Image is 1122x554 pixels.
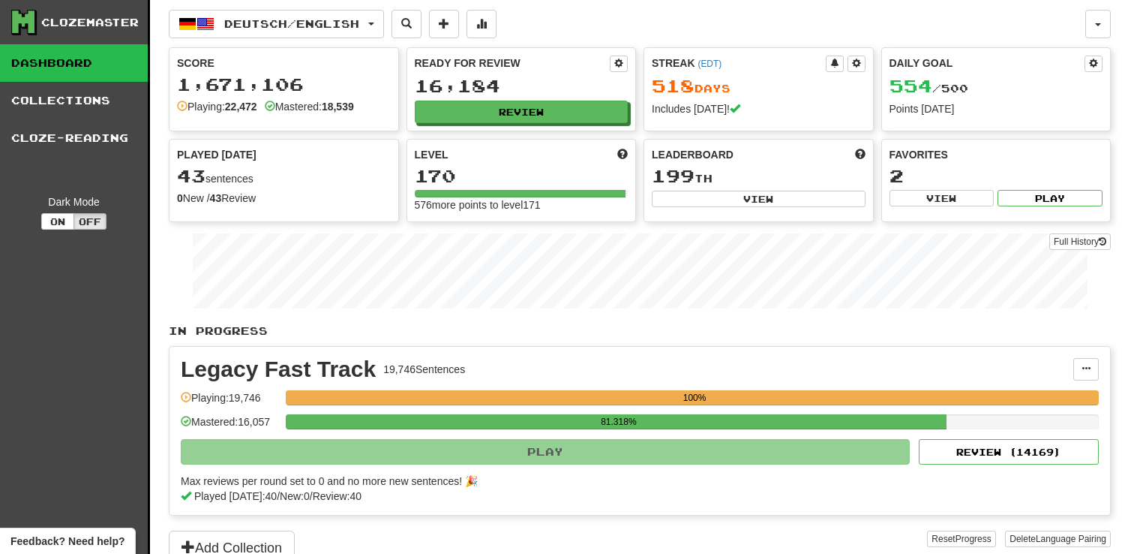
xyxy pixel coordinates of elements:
button: Play [181,439,910,465]
span: Progress [955,534,991,544]
div: Mastered: 16,057 [181,414,278,439]
span: 518 [652,75,694,96]
button: View [889,190,994,206]
div: Clozemaster [41,15,139,30]
span: Language Pairing [1036,534,1106,544]
div: Ready for Review [415,56,610,71]
span: Played [DATE]: 40 [194,490,277,502]
span: Played [DATE] [177,147,256,162]
div: Score [177,56,391,71]
p: In Progress [169,324,1111,339]
span: Level [415,147,448,162]
button: Search sentences [391,10,421,38]
button: DeleteLanguage Pairing [1005,531,1111,547]
span: 554 [889,75,932,96]
span: / 500 [889,82,968,95]
span: Deutsch / English [224,17,359,30]
div: Mastered: [265,99,354,114]
button: Play [997,190,1102,206]
div: Dark Mode [11,194,136,209]
div: 100% [290,390,1099,405]
div: New / Review [177,191,391,206]
div: sentences [177,167,391,186]
strong: 22,472 [225,101,257,113]
button: On [41,213,74,230]
strong: 43 [210,192,222,204]
button: ResetProgress [927,531,995,547]
div: 576 more points to level 171 [415,197,628,212]
span: This week in points, UTC [855,147,865,162]
div: 2 [889,167,1103,185]
button: Add sentence to collection [429,10,459,38]
span: / [277,490,280,502]
button: View [652,191,865,207]
button: Deutsch/English [169,10,384,38]
span: New: 0 [280,490,310,502]
div: Favorites [889,147,1103,162]
div: Daily Goal [889,56,1085,72]
button: Review (14169) [919,439,1099,465]
div: Playing: 19,746 [181,390,278,415]
span: Leaderboard [652,147,733,162]
strong: 18,539 [322,101,354,113]
button: Review [415,101,628,123]
div: Max reviews per round set to 0 and no more new sentences! 🎉 [181,474,1090,489]
div: 81.318% [290,414,946,429]
span: / [310,490,313,502]
button: Off [73,213,106,230]
span: 43 [177,165,205,186]
div: Includes [DATE]! [652,101,865,116]
div: Playing: [177,99,257,114]
div: Streak [652,56,826,71]
button: More stats [466,10,496,38]
div: 170 [415,167,628,185]
span: Review: 40 [313,490,361,502]
a: Full History [1049,233,1111,250]
span: Score more points to level up [617,147,628,162]
div: Legacy Fast Track [181,358,376,381]
a: (EDT) [697,59,721,69]
div: 16,184 [415,77,628,95]
div: Points [DATE] [889,101,1103,116]
div: 19,746 Sentences [383,362,465,377]
div: 1,671,106 [177,75,391,94]
div: Day s [652,77,865,96]
div: th [652,167,865,186]
span: Open feedback widget [10,534,124,549]
span: 199 [652,165,694,186]
strong: 0 [177,192,183,204]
